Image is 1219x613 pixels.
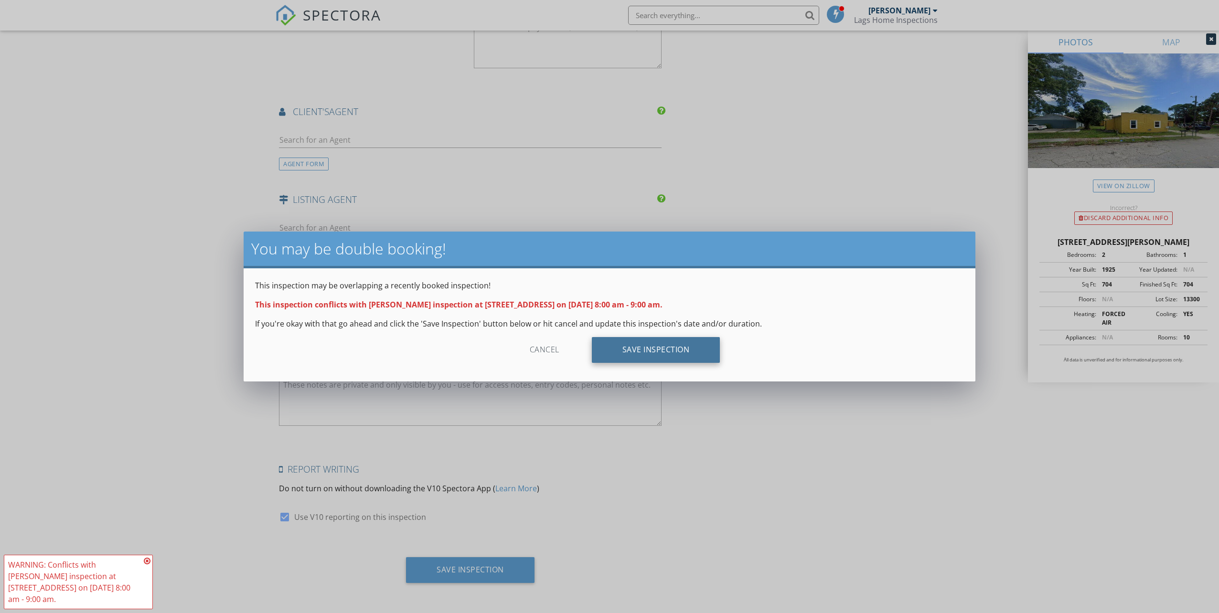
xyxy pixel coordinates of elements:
[255,280,963,291] p: This inspection may be overlapping a recently booked inspection!
[255,299,663,310] strong: This inspection conflicts with [PERSON_NAME] inspection at [STREET_ADDRESS] on [DATE] 8:00 am - 9...
[499,337,590,363] div: Cancel
[251,239,967,258] h2: You may be double booking!
[592,337,720,363] div: Save Inspection
[255,318,963,329] p: If you're okay with that go ahead and click the 'Save Inspection' button below or hit cancel and ...
[8,559,141,605] div: WARNING: Conflicts with [PERSON_NAME] inspection at [STREET_ADDRESS] on [DATE] 8:00 am - 9:00 am.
